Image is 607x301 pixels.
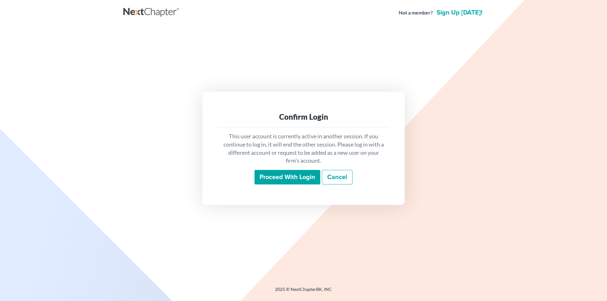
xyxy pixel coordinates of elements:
input: Proceed with login [254,170,320,184]
div: Confirm Login [223,112,384,122]
p: This user account is currently active in another session. If you continue to log in, it will end ... [223,132,384,165]
div: 2025 © NextChapterBK, INC [123,286,484,298]
strong: Not a member? [399,9,433,16]
a: Sign up [DATE]! [435,9,484,16]
a: Cancel [322,170,353,184]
